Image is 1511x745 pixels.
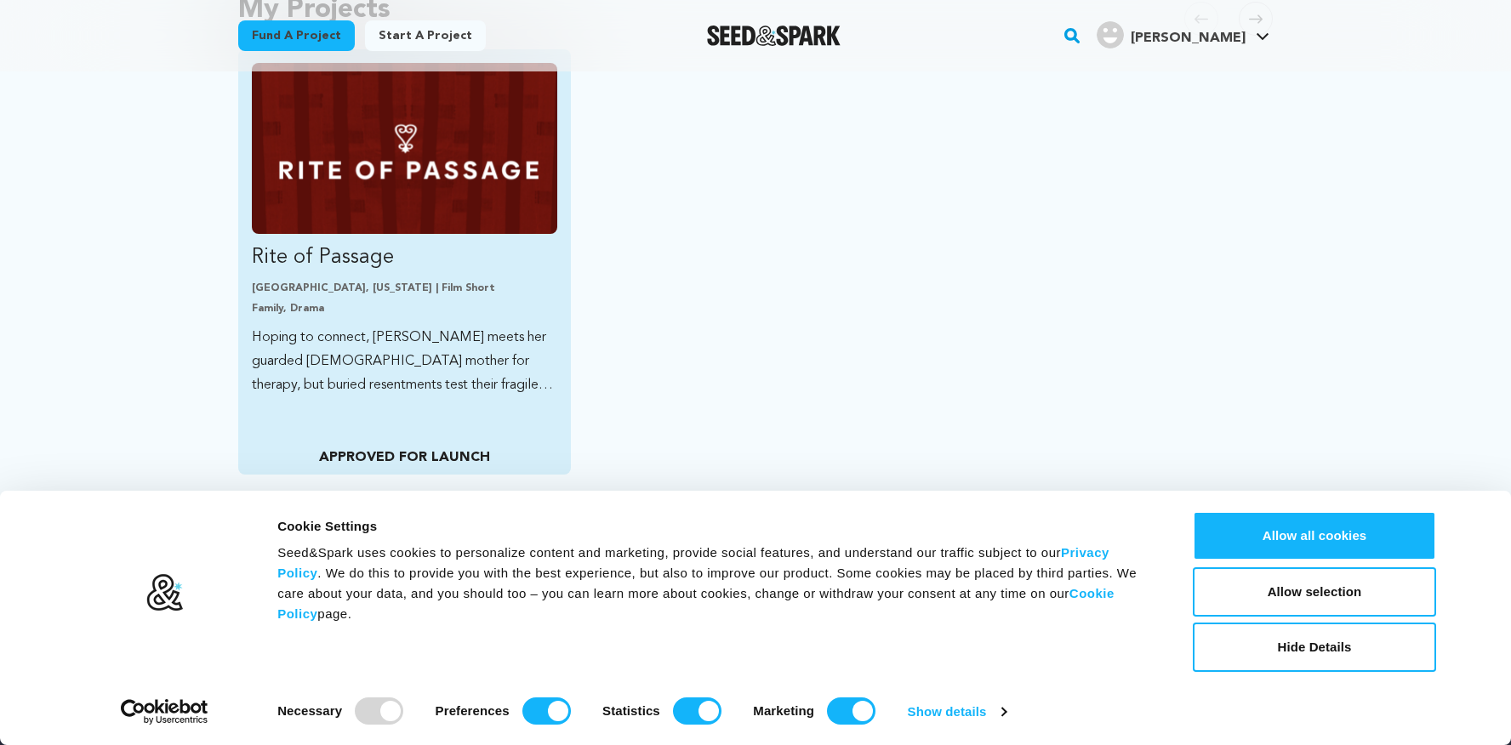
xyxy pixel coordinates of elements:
p: Rite of Passage [252,244,557,271]
button: Allow all cookies [1193,511,1436,560]
legend: Consent Selection [277,691,277,691]
p: Family, Drama [252,302,557,316]
a: Fund a project [238,20,355,51]
a: Fund Rite of Passage [252,63,557,397]
strong: Statistics [602,703,660,718]
strong: Preferences [436,703,510,718]
a: Show details [908,699,1006,725]
a: Start a project [365,20,486,51]
a: Usercentrics Cookiebot - opens in a new window [90,699,239,725]
span: [PERSON_NAME] [1131,31,1246,45]
button: Allow selection [1193,567,1436,617]
div: Cookie Settings [277,516,1155,537]
div: Joyce L.'s Profile [1097,21,1246,48]
strong: Marketing [753,703,814,718]
div: Seed&Spark uses cookies to personalize content and marketing, provide social features, and unders... [277,543,1155,624]
a: Privacy Policy [277,545,1109,580]
p: Hoping to connect, [PERSON_NAME] meets her guarded [DEMOGRAPHIC_DATA] mother for therapy, but bur... [252,326,557,397]
strong: Necessary [277,703,342,718]
a: Seed&Spark Homepage [707,26,841,46]
img: user.png [1097,21,1124,48]
img: logo [145,573,184,612]
a: Joyce L.'s Profile [1093,18,1273,48]
span: Joyce L.'s Profile [1093,18,1273,54]
p: [GEOGRAPHIC_DATA], [US_STATE] | Film Short [252,282,557,295]
img: Seed&Spark Logo Dark Mode [707,26,841,46]
button: Hide Details [1193,623,1436,672]
p: APPROVED FOR LAUNCH [252,447,556,468]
